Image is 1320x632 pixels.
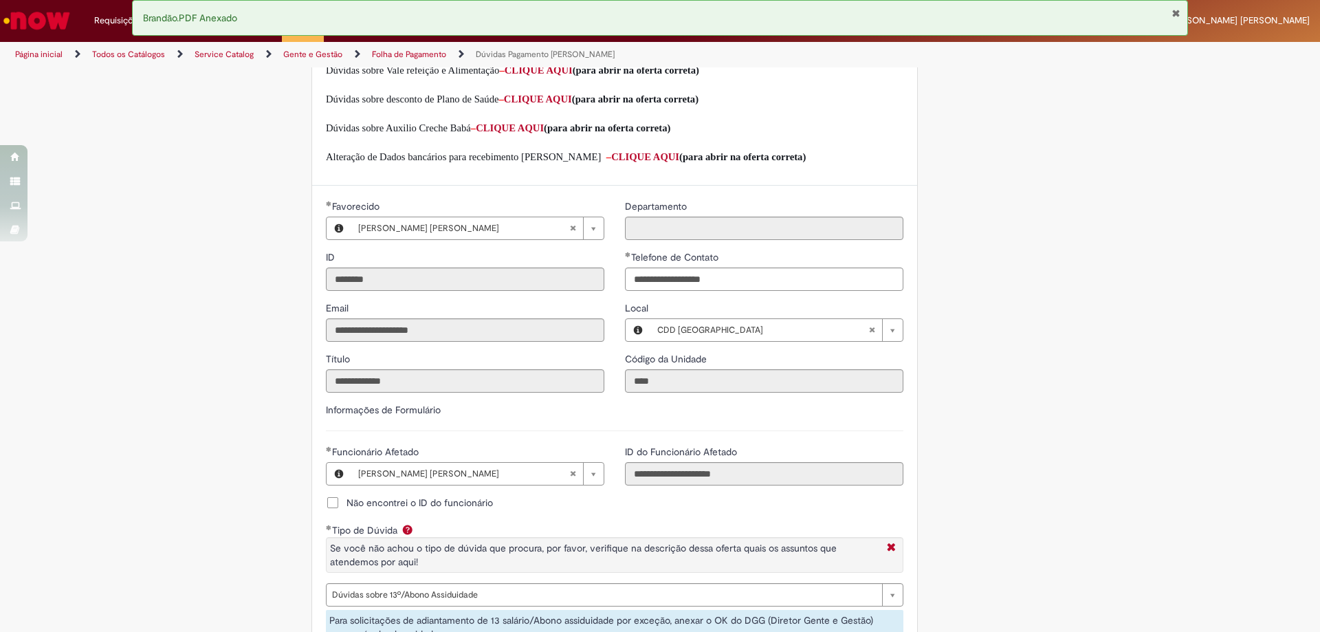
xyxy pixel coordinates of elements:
label: Somente leitura - Título [326,352,353,366]
span: Brandão.PDF Anexado [143,12,237,24]
span: Somente leitura - Código da Unidade [625,353,709,365]
img: ServiceNow [1,7,72,34]
span: Ajuda para Tipo de Dúvida [399,524,416,535]
span: – [606,151,611,162]
span: Tipo de Dúvida [332,524,400,536]
span: (para abrir na oferta correta) [572,94,698,105]
span: – [499,94,504,105]
input: Departamento [625,217,903,240]
label: Somente leitura - ID [326,250,338,264]
a: Página inicial [15,49,63,60]
input: Telefone de Contato [625,268,903,291]
button: Favorecido, Visualizar este registro Ana Luize Silva De Freitas [327,217,351,239]
button: Local, Visualizar este registro CDD Porto Alegre [626,319,650,341]
a: CLIQUE AQUI [504,94,572,105]
ul: Trilhas de página [10,42,870,67]
button: Funcionário Afetado, Visualizar este registro Alexandre Pereira Brandão [327,463,351,485]
a: Service Catalog [195,49,254,60]
span: Local [625,302,651,314]
span: Dúvidas sobre 13º/Abono Assiduidade [332,584,875,606]
a: Todos os Catálogos [92,49,165,60]
span: (para abrir na oferta correta) [679,151,806,162]
input: Título [326,369,604,393]
abbr: Limpar campo Favorecido [562,217,583,239]
span: [PERSON_NAME] [PERSON_NAME] [358,217,569,239]
input: Código da Unidade [625,369,903,393]
label: Somente leitura - Código da Unidade [625,352,709,366]
span: Requisições [94,14,142,28]
a: [PERSON_NAME] [PERSON_NAME]Limpar campo Favorecido [351,217,604,239]
span: Dúvidas sobre desconto de Plano de Saúde [326,94,499,105]
span: Dúvidas sobre Auxilio Creche Babá [326,122,471,133]
span: Somente leitura - Email [326,302,351,314]
label: Somente leitura - Email [326,301,351,315]
span: Necessários - Favorecido [332,200,382,213]
span: [PERSON_NAME] [PERSON_NAME] [358,463,569,485]
span: (para abrir na oferta correta) [573,65,699,76]
span: Necessários - Funcionário Afetado [332,446,421,458]
input: ID [326,268,604,291]
span: (para abrir na oferta correta) [544,122,670,133]
a: CLIQUE AQUI [476,122,544,133]
input: ID do Funcionário Afetado [625,462,903,486]
span: Obrigatório Preenchido [326,201,332,206]
a: CDD [GEOGRAPHIC_DATA]Limpar campo Local [650,319,903,341]
a: Folha de Pagamento [372,49,446,60]
label: Informações de Formulário [326,404,441,416]
label: Somente leitura - Departamento [625,199,690,213]
span: Alteração de Dados bancários para recebimento [PERSON_NAME] [326,151,601,162]
span: Somente leitura - ID do Funcionário Afetado [625,446,740,458]
span: [PERSON_NAME] [PERSON_NAME] [1168,14,1310,26]
span: CDD [GEOGRAPHIC_DATA] [657,319,868,341]
a: Gente e Gestão [283,49,342,60]
span: Somente leitura - ID [326,251,338,263]
a: Dúvidas Pagamento [PERSON_NAME] [476,49,615,60]
span: – [471,122,476,133]
abbr: Limpar campo Local [861,319,882,341]
input: Email [326,318,604,342]
span: – [499,65,504,76]
a: CLIQUE AQUI [505,65,573,76]
button: Fechar Notificação [1171,8,1180,19]
span: Não encontrei o ID do funcionário [346,496,493,510]
span: Somente leitura - Departamento [625,200,690,213]
a: [PERSON_NAME] [PERSON_NAME]Limpar campo Funcionário Afetado [351,463,604,485]
span: Obrigatório Preenchido [326,525,332,530]
span: Se você não achou o tipo de dúvida que procura, por favor, verifique na descrição dessa oferta qu... [330,542,837,568]
a: CLIQUE AQUI [611,151,679,162]
span: Obrigatório Preenchido [625,252,631,257]
span: Obrigatório Preenchido [326,446,332,452]
i: Fechar More information Por question_tipo_de_duvida [883,541,899,556]
span: Telefone de Contato [631,251,721,263]
abbr: Limpar campo Funcionário Afetado [562,463,583,485]
span: Dúvidas sobre Vale refeição e Alimentação [326,65,499,76]
span: Somente leitura - Título [326,353,353,365]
